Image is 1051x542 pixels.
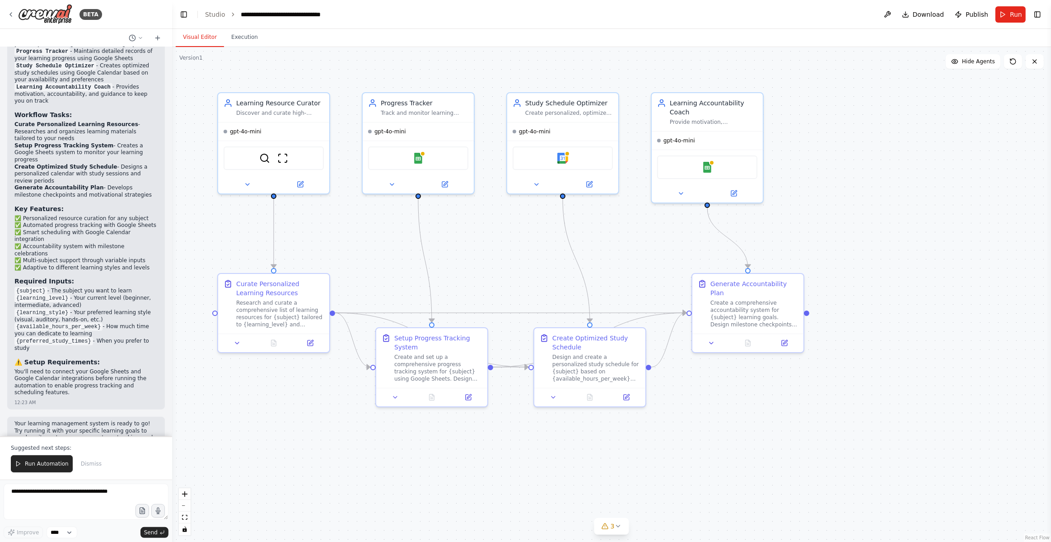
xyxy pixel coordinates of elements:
[14,309,70,317] code: {learning_style}
[519,128,551,135] span: gpt-4o-mini
[414,198,436,322] g: Edge from fd0a20b2-0499-4cc2-b0a0-8850c7b6af3f to 87e0b54b-b973-449f-9110-b550f992744e
[362,92,475,194] div: Progress TrackerTrack and monitor learning progress for {subject}, maintaining detailed records o...
[14,287,47,295] code: {subject}
[179,512,191,523] button: fit view
[14,399,36,406] div: 12:23 AM
[703,207,752,268] g: Edge from c04d2ecc-b2f0-4b81-9720-a403ad245eac to f553f14b-7b3d-4ece-a0ed-a948c2ee692e
[375,327,488,407] div: Setup Progress Tracking SystemCreate and set up a comprehensive progress tracking system for {sub...
[14,62,158,84] li: - Creates optimized study schedules using Google Calendar based on your availability and preferences
[1010,10,1022,19] span: Run
[14,420,158,448] p: Your learning management system is ready to go! Try running it with your specific learning goals ...
[150,33,165,43] button: Start a new chat
[14,142,158,164] li: - Creates a Google Sheets system to monitor your learning progress
[79,9,102,20] div: BETA
[259,153,270,164] img: SerperDevTool
[217,92,330,194] div: Learning Resource CuratorDiscover and curate high-quality, personalized learning resources for {s...
[611,392,642,403] button: Open in side panel
[14,62,96,70] code: Study Schedule Optimizer
[413,153,424,164] img: Google Sheets
[552,353,640,382] div: Design and create a personalized study schedule for {subject} based on {available_hours_per_week}...
[394,334,482,352] div: Setup Progress Tracking System
[275,179,326,190] button: Open in side panel
[898,6,948,23] button: Download
[525,109,613,117] div: Create personalized, optimized study schedules for {subject} based on {available_hours_per_week},...
[14,264,158,272] li: ✅ Adaptive to different learning styles and levels
[76,455,106,472] button: Dismiss
[230,128,262,135] span: gpt-4o-mini
[14,84,158,105] li: - Provides motivation, accountability, and guidance to keep you on track
[14,164,117,170] strong: Create Optimized Study Schedule
[140,527,168,538] button: Send
[269,198,278,268] g: Edge from d99f9b88-6c3f-4202-98d0-218853426b80 to e480d359-50d8-4a9a-b9b1-61c99fbc0f19
[670,118,757,126] div: Provide motivation, accountability, and guidance to help maintain consistency with learning goals...
[14,368,158,396] p: You'll need to connect your Google Sheets and Google Calendar integrations before running the aut...
[236,299,324,328] div: Research and curate a comprehensive list of learning resources for {subject} tailored to {learnin...
[335,308,687,317] g: Edge from e480d359-50d8-4a9a-b9b1-61c99fbc0f19 to f553f14b-7b3d-4ece-a0ed-a948c2ee692e
[14,121,138,127] strong: Curate Personalized Learning Resources
[4,527,43,538] button: Improve
[224,28,265,47] button: Execution
[176,28,224,47] button: Visual Editor
[14,243,158,257] li: ✅ Accountability system with milestone celebrations
[14,222,158,229] li: ✅ Automated progress tracking with Google Sheets
[419,179,470,190] button: Open in side panel
[144,529,158,536] span: Send
[557,153,568,164] img: Google Calendar
[14,47,70,56] code: Progress Tracker
[205,10,342,19] nav: breadcrumb
[125,33,147,43] button: Switch to previous chat
[179,523,191,535] button: toggle interactivity
[14,111,72,118] strong: Workflow Tasks:
[179,488,191,535] div: React Flow controls
[493,308,687,372] g: Edge from 87e0b54b-b973-449f-9110-b550f992744e to f553f14b-7b3d-4ece-a0ed-a948c2ee692e
[14,278,74,285] strong: Required Inputs:
[729,338,767,349] button: No output available
[594,518,629,535] button: 3
[255,338,293,349] button: No output available
[135,504,149,518] button: Upload files
[966,10,988,19] span: Publish
[691,273,804,353] div: Generate Accountability PlanCreate a comprehensive accountability system for {subject} learning g...
[17,529,39,536] span: Improve
[1031,8,1044,21] button: Show right sidebar
[14,257,158,264] li: ✅ Multi-subject support through variable inputs
[552,334,640,352] div: Create Optimized Study Schedule
[506,92,619,194] div: Study Schedule OptimizerCreate personalized, optimized study schedules for {subject} based on {av...
[374,128,406,135] span: gpt-4o-mini
[179,500,191,512] button: zoom out
[236,109,324,117] div: Discover and curate high-quality, personalized learning resources for {subject} based on {learnin...
[14,323,103,331] code: {available_hours_per_week}
[571,392,609,403] button: No output available
[151,504,165,518] button: Click to speak your automation idea
[413,392,451,403] button: No output available
[335,308,370,372] g: Edge from e480d359-50d8-4a9a-b9b1-61c99fbc0f19 to 87e0b54b-b973-449f-9110-b550f992744e
[14,229,158,243] li: ✅ Smart scheduling with Google Calendar integration
[995,6,1026,23] button: Run
[14,287,158,295] li: - The subject you want to learn
[710,299,798,328] div: Create a comprehensive accountability system for {subject} learning goals. Design milestone check...
[14,309,158,324] li: - Your preferred learning style (visual, auditory, hands-on, etc.)
[81,460,102,467] span: Dismiss
[25,460,69,467] span: Run Automation
[205,11,225,18] a: Studio
[564,179,615,190] button: Open in side panel
[179,488,191,500] button: zoom in
[493,363,528,372] g: Edge from 87e0b54b-b973-449f-9110-b550f992744e to 959b7355-8c28-4e2a-836e-56c4a40acfbb
[14,121,158,142] li: - Researches and organizes learning materials tailored to your needs
[769,338,800,349] button: Open in side panel
[453,392,484,403] button: Open in side panel
[294,338,326,349] button: Open in side panel
[14,142,113,149] strong: Setup Progress Tracking System
[11,455,73,472] button: Run Automation
[179,54,203,61] div: Version 1
[651,308,687,372] g: Edge from 959b7355-8c28-4e2a-836e-56c4a40acfbb to f553f14b-7b3d-4ece-a0ed-a948c2ee692e
[14,215,158,222] li: ✅ Personalized resource curation for any subject
[533,327,646,407] div: Create Optimized Study ScheduleDesign and create a personalized study schedule for {subject} base...
[14,184,104,191] strong: Generate Accountability Plan
[394,353,482,382] div: Create and set up a comprehensive progress tracking system for {subject} using Google Sheets. Des...
[558,198,594,322] g: Edge from 6df87718-16a0-42a4-b3f8-e4fd7f2cae21 to 959b7355-8c28-4e2a-836e-56c4a40acfbb
[962,58,995,65] span: Hide Agents
[14,338,158,352] li: - When you prefer to study
[236,99,324,108] div: Learning Resource Curator
[670,99,757,117] div: Learning Accountability Coach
